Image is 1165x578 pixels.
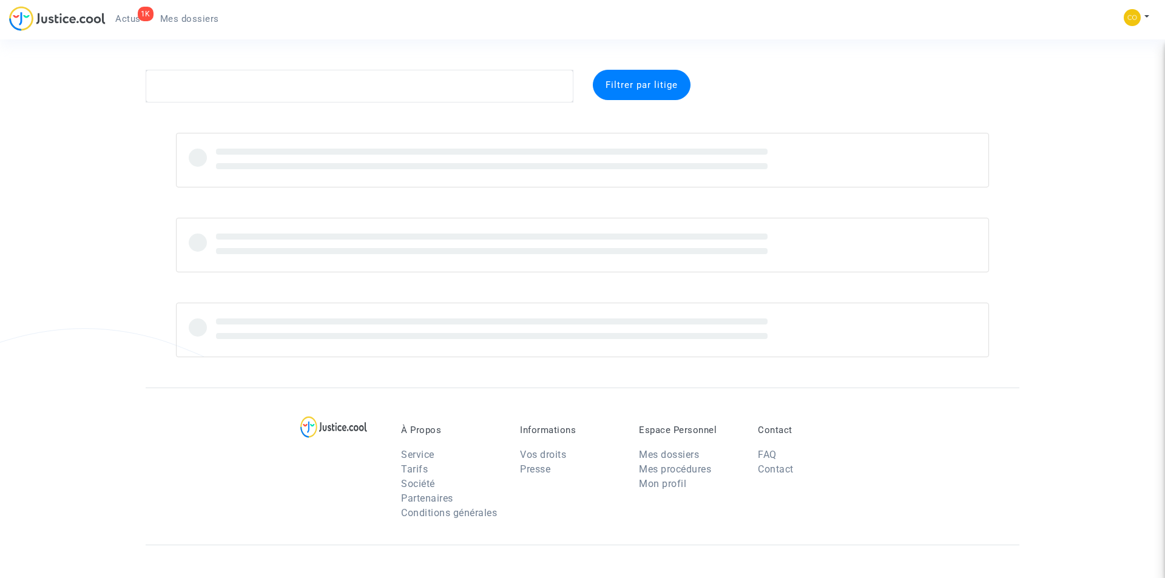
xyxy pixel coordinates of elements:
[300,416,368,438] img: logo-lg.svg
[639,478,686,489] a: Mon profil
[401,478,435,489] a: Société
[160,13,219,24] span: Mes dossiers
[639,463,711,475] a: Mes procédures
[639,449,699,460] a: Mes dossiers
[106,10,150,28] a: 1KActus
[401,449,434,460] a: Service
[639,425,740,435] p: Espace Personnel
[401,492,453,504] a: Partenaires
[520,463,550,475] a: Presse
[150,10,229,28] a: Mes dossiers
[758,425,859,435] p: Contact
[520,449,566,460] a: Vos droits
[401,507,497,519] a: Conditions générales
[606,79,678,90] span: Filtrer par litige
[758,449,777,460] a: FAQ
[138,7,154,21] div: 1K
[1124,9,1141,26] img: 84a266a8493598cb3cce1313e02c3431
[9,6,106,31] img: jc-logo.svg
[758,463,794,475] a: Contact
[401,463,428,475] a: Tarifs
[115,13,141,24] span: Actus
[520,425,621,435] p: Informations
[401,425,502,435] p: À Propos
